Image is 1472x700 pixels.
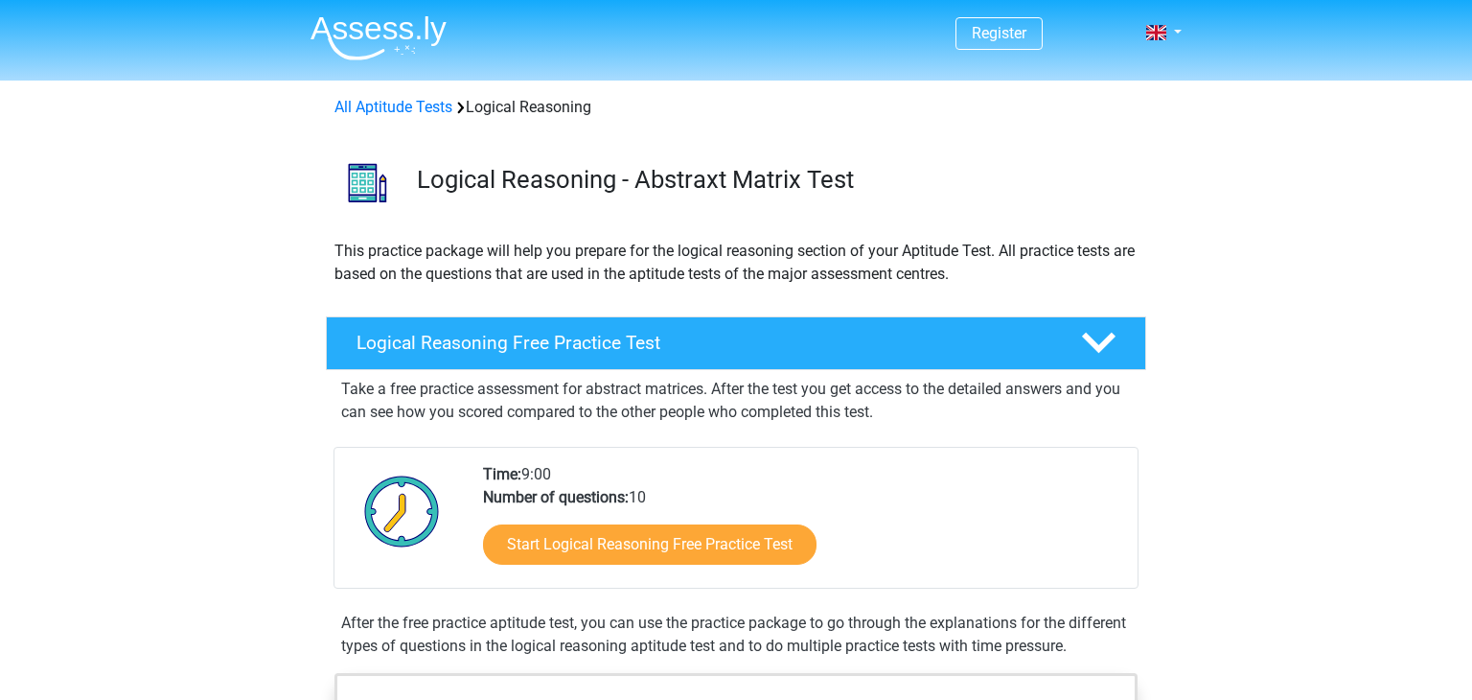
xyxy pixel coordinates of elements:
[310,15,447,60] img: Assessly
[334,240,1138,286] p: This practice package will help you prepare for the logical reasoning section of your Aptitude Te...
[483,465,521,483] b: Time:
[341,378,1131,424] p: Take a free practice assessment for abstract matrices. After the test you get access to the detai...
[334,98,452,116] a: All Aptitude Tests
[972,24,1026,42] a: Register
[469,463,1137,588] div: 9:00 10
[483,525,816,565] a: Start Logical Reasoning Free Practice Test
[356,332,1050,354] h4: Logical Reasoning Free Practice Test
[483,488,629,506] b: Number of questions:
[327,96,1145,119] div: Logical Reasoning
[417,165,1131,195] h3: Logical Reasoning - Abstraxt Matrix Test
[333,612,1138,658] div: After the free practice aptitude test, you can use the practice package to go through the explana...
[327,142,408,223] img: logical reasoning
[318,316,1154,370] a: Logical Reasoning Free Practice Test
[354,463,450,559] img: Clock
